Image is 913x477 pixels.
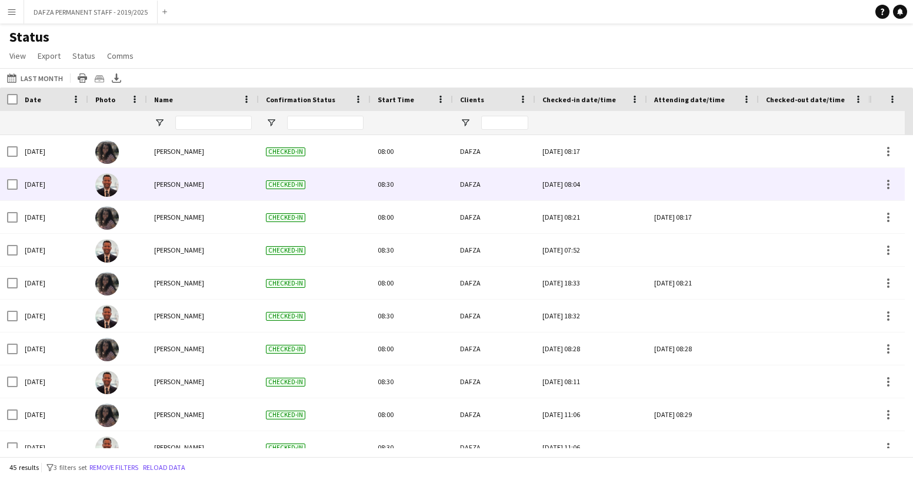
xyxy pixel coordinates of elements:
[371,267,453,299] div: 08:00
[481,116,528,130] input: Clients Filter Input
[95,338,119,361] img: Tansu Aksoy
[266,117,276,128] button: Open Filter Menu
[542,300,640,332] div: [DATE] 18:32
[18,168,88,200] div: [DATE]
[18,398,88,431] div: [DATE]
[371,168,453,200] div: 08:30
[154,344,204,353] span: [PERSON_NAME]
[542,431,640,463] div: [DATE] 11:06
[453,168,535,200] div: DAFZA
[72,51,95,61] span: Status
[154,311,204,320] span: [PERSON_NAME]
[266,444,305,452] span: Checked-in
[266,345,305,354] span: Checked-in
[154,95,173,104] span: Name
[68,48,100,63] a: Status
[542,168,640,200] div: [DATE] 08:04
[460,95,484,104] span: Clients
[453,332,535,365] div: DAFZA
[453,300,535,332] div: DAFZA
[266,312,305,321] span: Checked-in
[378,95,414,104] span: Start Time
[453,365,535,398] div: DAFZA
[18,332,88,365] div: [DATE]
[266,180,305,189] span: Checked-in
[54,463,87,472] span: 3 filters set
[95,140,119,164] img: Tansu Aksoy
[654,267,752,299] div: [DATE] 08:21
[654,332,752,365] div: [DATE] 08:28
[453,135,535,167] div: DAFZA
[542,332,640,365] div: [DATE] 08:28
[141,461,188,474] button: Reload data
[95,404,119,427] img: Tansu Aksoy
[266,95,335,104] span: Confirmation Status
[154,213,204,221] span: [PERSON_NAME]
[453,234,535,266] div: DAFZA
[25,95,41,104] span: Date
[453,398,535,431] div: DAFZA
[371,135,453,167] div: 08:00
[453,267,535,299] div: DAFZA
[95,206,119,230] img: Tansu Aksoy
[175,116,252,130] input: Name Filter Input
[18,201,88,233] div: [DATE]
[38,51,61,61] span: Export
[460,117,471,128] button: Open Filter Menu
[75,71,89,85] app-action-btn: Print
[18,135,88,167] div: [DATE]
[371,365,453,398] div: 08:30
[5,71,65,85] button: Last Month
[33,48,65,63] a: Export
[95,239,119,263] img: Ahmed Khalil
[154,180,204,189] span: [PERSON_NAME]
[371,398,453,431] div: 08:00
[371,431,453,463] div: 08:30
[92,71,106,85] app-action-btn: Crew files as ZIP
[5,48,31,63] a: View
[266,213,305,222] span: Checked-in
[95,436,119,460] img: Ahmed Khalil
[102,48,138,63] a: Comms
[18,300,88,332] div: [DATE]
[266,246,305,255] span: Checked-in
[109,71,124,85] app-action-btn: Export XLSX
[95,371,119,394] img: Ahmed Khalil
[18,365,88,398] div: [DATE]
[371,201,453,233] div: 08:00
[18,234,88,266] div: [DATE]
[542,201,640,233] div: [DATE] 08:21
[453,431,535,463] div: DAFZA
[453,201,535,233] div: DAFZA
[371,332,453,365] div: 08:00
[95,95,115,104] span: Photo
[95,305,119,328] img: Ahmed Khalil
[542,95,616,104] span: Checked-in date/time
[766,95,845,104] span: Checked-out date/time
[542,398,640,431] div: [DATE] 11:06
[654,398,752,431] div: [DATE] 08:29
[542,365,640,398] div: [DATE] 08:11
[87,461,141,474] button: Remove filters
[266,147,305,156] span: Checked-in
[542,234,640,266] div: [DATE] 07:52
[287,116,364,130] input: Confirmation Status Filter Input
[154,410,204,419] span: [PERSON_NAME]
[154,147,204,156] span: [PERSON_NAME]
[95,173,119,197] img: Ahmed Khalil
[654,201,752,233] div: [DATE] 08:17
[266,378,305,387] span: Checked-in
[95,272,119,295] img: Tansu Aksoy
[24,1,158,23] button: DAFZA PERMANENT STAFF - 2019/2025
[154,278,204,287] span: [PERSON_NAME]
[18,431,88,463] div: [DATE]
[154,443,204,452] span: [PERSON_NAME]
[371,234,453,266] div: 08:30
[154,377,204,386] span: [PERSON_NAME]
[371,300,453,332] div: 08:30
[9,51,26,61] span: View
[107,51,134,61] span: Comms
[154,246,204,254] span: [PERSON_NAME]
[18,267,88,299] div: [DATE]
[654,95,725,104] span: Attending date/time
